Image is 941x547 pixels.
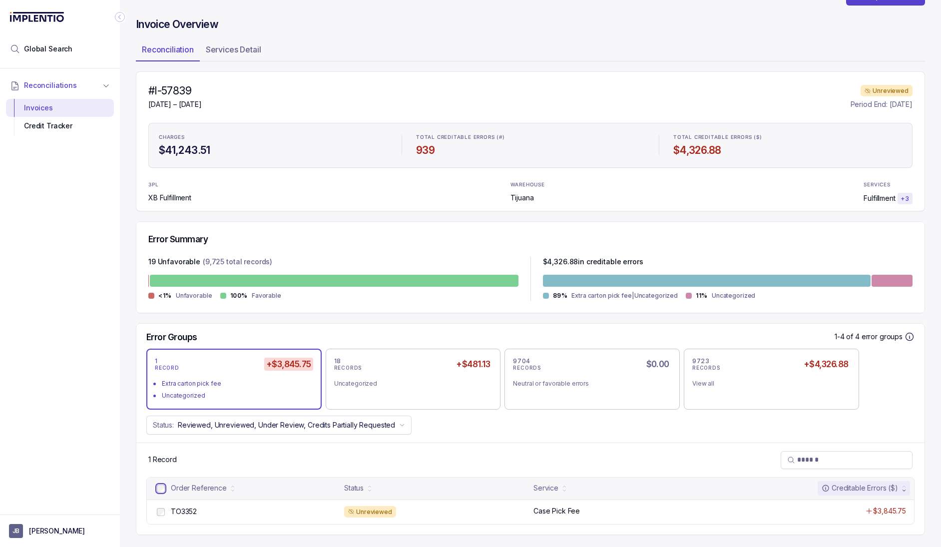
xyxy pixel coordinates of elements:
[146,416,412,435] button: Status:Reviewed, Unreviewed, Under Review, Credits Partially Requested
[148,257,200,269] p: 19 Unfavorable
[835,332,862,342] p: 1-4 of 4
[148,84,202,98] h4: #I-57839
[178,420,395,430] p: Reviewed, Unreviewed, Under Review, Credits Partially Requested
[864,193,895,203] p: Fulfillment
[203,257,272,269] p: (9,725 total records)
[159,143,388,157] h4: $41,243.51
[344,483,364,493] div: Status
[153,127,394,163] li: Statistic CHARGES
[454,358,492,371] h5: +$481.13
[667,127,908,163] li: Statistic TOTAL CREDITABLE ERRORS ($)
[14,99,106,117] div: Invoices
[510,193,534,203] p: Tijuana
[171,483,227,493] div: Order Reference
[171,507,197,517] p: TO3352
[153,420,174,430] p: Status:
[162,379,312,389] div: Extra carton pick fee
[510,182,545,188] p: WAREHOUSE
[533,506,580,516] p: Case Pick Fee
[24,44,72,54] span: Global Search
[851,99,913,109] p: Period End: [DATE]
[148,193,191,203] p: XB Fulfillment
[148,234,208,245] h5: Error Summary
[861,85,913,97] div: Unreviewed
[673,134,762,140] p: TOTAL CREDITABLE ERRORS ($)
[200,41,267,61] li: Tab Services Detail
[264,358,313,371] h5: +$3,845.75
[802,358,851,371] h5: +$4,326.88
[14,117,106,135] div: Credit Tracker
[416,143,645,157] h4: 939
[822,483,898,493] div: Creditable Errors ($)
[148,455,177,465] div: Remaining page entries
[142,43,194,55] p: Reconciliation
[136,41,200,61] li: Tab Reconciliation
[157,508,165,516] input: checkbox-checkbox
[9,524,23,538] span: User initials
[862,332,903,342] p: error groups
[873,506,906,516] p: $3,845.75
[162,391,312,401] div: Uncategorized
[24,80,77,90] span: Reconciliations
[155,357,158,365] p: 1
[901,195,910,203] p: + 3
[696,292,708,300] p: 11%
[158,292,172,300] p: <1%
[692,379,843,389] div: View all
[148,455,177,465] p: 1 Record
[206,43,261,55] p: Services Detail
[6,97,114,137] div: Reconciliations
[344,506,396,518] div: Unreviewed
[334,357,341,365] p: 18
[513,365,541,371] p: RECORDS
[157,485,165,493] input: checkbox-checkbox
[673,143,902,157] h4: $4,326.88
[410,127,651,163] li: Statistic TOTAL CREDITABLE ERRORS (#)
[159,134,185,140] p: CHARGES
[252,291,281,301] p: Favorable
[334,365,362,371] p: RECORDS
[533,483,558,493] div: Service
[513,379,663,389] div: Neutral or favorable errors
[692,365,720,371] p: RECORDS
[155,365,179,371] p: RECORD
[864,182,890,188] p: SERVICES
[176,291,212,301] p: Unfavorable
[148,99,202,109] p: [DATE] – [DATE]
[692,357,709,365] p: 9723
[543,257,643,269] p: $ 4,326.88 in creditable errors
[416,134,505,140] p: TOTAL CREDITABLE ERRORS (#)
[136,17,925,31] h4: Invoice Overview
[553,292,568,300] p: 89%
[9,524,111,538] button: User initials[PERSON_NAME]
[513,357,530,365] p: 9704
[29,526,85,536] p: [PERSON_NAME]
[114,11,126,23] div: Collapse Icon
[230,292,248,300] p: 100%
[148,182,174,188] p: 3PL
[146,332,197,343] h5: Error Groups
[334,379,484,389] div: Uncategorized
[148,123,913,168] ul: Statistic Highlights
[6,74,114,96] button: Reconciliations
[136,41,925,61] ul: Tab Group
[571,291,678,301] p: Extra carton pick fee|Uncategorized
[644,358,671,371] h5: $0.00
[712,291,755,301] p: Uncategorized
